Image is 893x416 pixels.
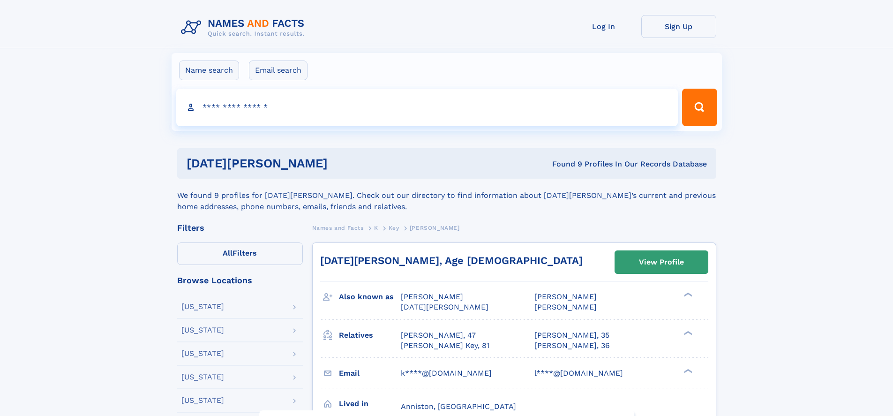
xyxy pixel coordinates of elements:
h3: Lived in [339,396,401,412]
span: Key [389,225,399,231]
span: All [223,249,233,257]
h3: Email [339,365,401,381]
button: Search Button [682,89,717,126]
a: Log In [566,15,641,38]
a: View Profile [615,251,708,273]
label: Email search [249,61,308,80]
div: [US_STATE] [181,397,224,404]
div: Browse Locations [177,276,303,285]
div: [US_STATE] [181,350,224,357]
h3: Also known as [339,289,401,305]
div: View Profile [639,251,684,273]
h1: [DATE][PERSON_NAME] [187,158,440,169]
span: K [374,225,378,231]
input: search input [176,89,678,126]
div: ❯ [682,368,693,374]
div: We found 9 profiles for [DATE][PERSON_NAME]. Check out our directory to find information about [D... [177,179,716,212]
span: [PERSON_NAME] [534,292,597,301]
span: [PERSON_NAME] [534,303,597,311]
a: [PERSON_NAME] Key, 81 [401,340,489,351]
div: ❯ [682,292,693,298]
div: ❯ [682,330,693,336]
label: Name search [179,61,239,80]
a: K [374,222,378,234]
div: [US_STATE] [181,303,224,310]
div: Filters [177,224,303,232]
span: [PERSON_NAME] [410,225,460,231]
a: [PERSON_NAME], 47 [401,330,476,340]
a: [DATE][PERSON_NAME], Age [DEMOGRAPHIC_DATA] [320,255,583,266]
div: [US_STATE] [181,373,224,381]
img: Logo Names and Facts [177,15,312,40]
span: [PERSON_NAME] [401,292,463,301]
span: [DATE][PERSON_NAME] [401,303,488,311]
a: [PERSON_NAME], 35 [534,330,609,340]
div: Found 9 Profiles In Our Records Database [440,159,707,169]
a: Sign Up [641,15,716,38]
span: Anniston, [GEOGRAPHIC_DATA] [401,402,516,411]
div: [US_STATE] [181,326,224,334]
a: [PERSON_NAME], 36 [534,340,610,351]
h3: Relatives [339,327,401,343]
a: Key [389,222,399,234]
label: Filters [177,242,303,265]
a: Names and Facts [312,222,364,234]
